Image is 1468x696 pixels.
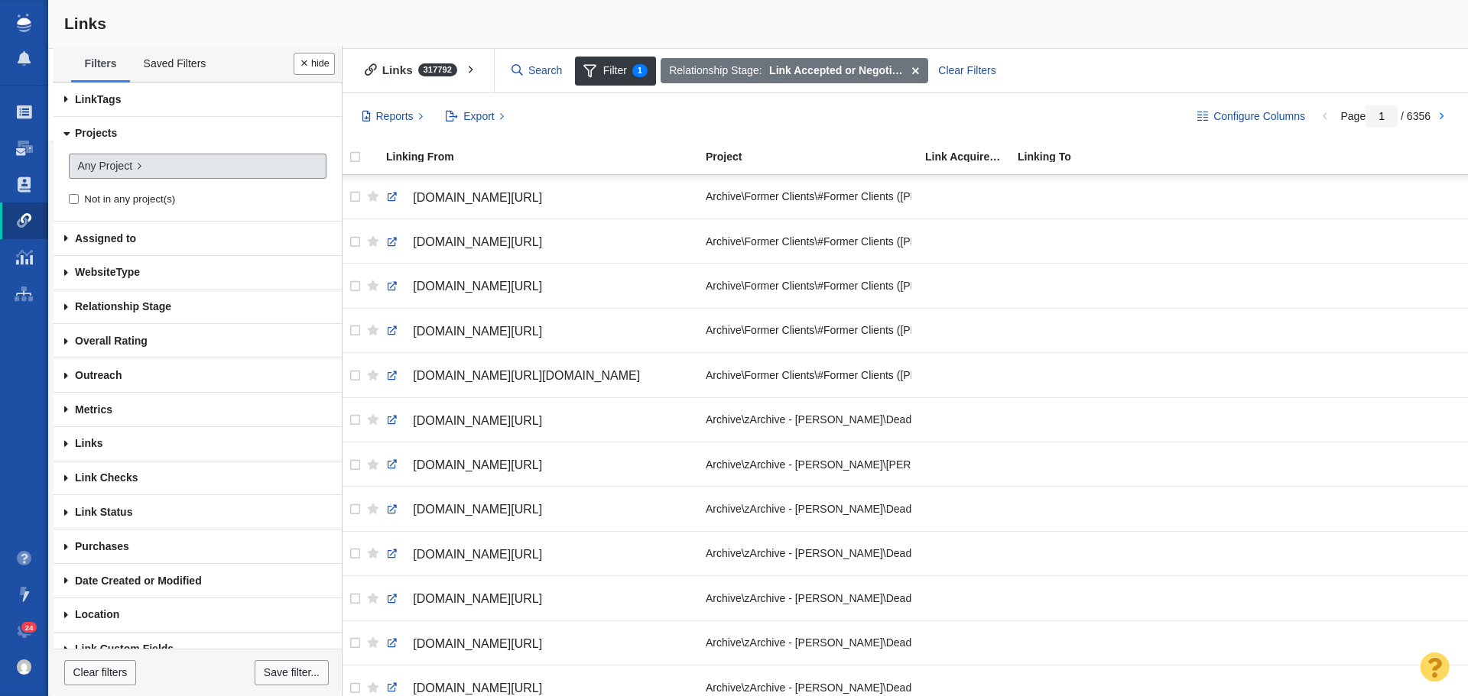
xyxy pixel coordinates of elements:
span: [DOMAIN_NAME][URL] [413,191,542,204]
div: Archive\Former Clients\#Former Clients ([PERSON_NAME]'s)\Former Clients 2\Careers In Gear [706,358,911,391]
a: Overall Rating [54,324,342,358]
a: Projects [54,117,342,151]
div: Archive\zArchive - [PERSON_NAME]\Dead Clients\[GEOGRAPHIC_DATA]--Nursing Degrees [706,626,911,659]
a: [DOMAIN_NAME][URL][DOMAIN_NAME] [386,363,692,389]
a: [DOMAIN_NAME][URL] [386,586,692,612]
a: [DOMAIN_NAME][URL] [386,408,692,434]
div: Project [706,151,924,162]
span: Not in any project(s) [84,193,175,206]
a: Outreach [54,358,342,393]
span: Reports [376,108,414,125]
span: Any Project [77,158,132,174]
span: Page / 6356 [1340,110,1431,122]
a: Link Status [54,495,342,529]
a: Filters [71,48,130,80]
span: [DOMAIN_NAME][URL] [413,458,542,471]
div: Archive\zArchive - [PERSON_NAME]\Dead Clients\[GEOGRAPHIC_DATA]--Nursing Degrees [706,492,911,525]
a: Location [54,598,342,633]
div: Archive\Former Clients\#Former Clients ([PERSON_NAME]'s)\Former Clients 2\Compare Cards [706,269,911,302]
input: Search [505,57,570,84]
img: buzzstream_logo_iconsimple.png [17,14,31,32]
a: Links [54,427,342,461]
span: Website [75,266,115,278]
a: Metrics [54,393,342,427]
div: Clear Filters [930,58,1005,84]
span: Relationship Stage: [669,63,762,79]
a: Tags [54,83,342,117]
button: Reports [353,104,432,130]
div: Linking From [386,151,704,162]
a: Link Custom Fields [54,633,342,667]
span: Link [75,93,97,105]
button: Done [294,53,335,75]
a: Saved Filters [130,48,219,80]
span: Export [463,108,494,125]
span: [DOMAIN_NAME][URL] [413,503,542,516]
span: 24 [21,622,37,633]
a: [DOMAIN_NAME][URL] [386,274,692,299]
a: [DOMAIN_NAME][URL] [386,497,692,523]
span: Configure Columns [1213,108,1305,125]
span: Filter [575,57,656,86]
a: [DOMAIN_NAME][URL] [386,631,692,657]
button: Export [437,104,513,130]
a: Purchases [54,529,342,564]
span: Links [64,15,106,32]
span: [DOMAIN_NAME][URL] [413,280,542,293]
a: Assigned to [54,222,342,256]
span: [DOMAIN_NAME][URL] [413,548,542,561]
div: Archive\zArchive - [PERSON_NAME]\Dead Clients\[GEOGRAPHIC_DATA]--Social Work [706,403,911,436]
div: Archive\Former Clients\#Former Clients ([PERSON_NAME]'s)\Former Clients 2\Compare Cards [706,225,911,257]
div: Archive\Former Clients\#Former Clients ([PERSON_NAME]'s)\Former Clients 2\Trucker Classifieds [706,180,911,213]
span: [DOMAIN_NAME][URL] [413,681,542,694]
span: [DOMAIN_NAME][URL] [413,235,542,248]
span: [DOMAIN_NAME][URL] [413,325,542,338]
a: [DOMAIN_NAME][URL] [386,229,692,255]
div: Archive\Former Clients\#Former Clients ([PERSON_NAME]'s)\Former Clients 2\Compare Cards [706,314,911,347]
div: Link Acquired By [925,151,1016,162]
a: [DOMAIN_NAME][URL] [386,452,692,478]
a: Save filter... [255,660,328,686]
span: 1 [632,64,648,77]
a: [DOMAIN_NAME][URL] [386,185,692,211]
input: Not in any project(s) [69,194,79,204]
a: Link Checks [54,461,342,496]
span: [DOMAIN_NAME][URL] [413,592,542,605]
a: [DOMAIN_NAME][URL] [386,542,692,568]
button: Configure Columns [1189,104,1314,130]
span: [DOMAIN_NAME][URL] [413,414,542,427]
div: Archive\zArchive - [PERSON_NAME]\[PERSON_NAME] - [GEOGRAPHIC_DATA][US_STATE] [GEOGRAPHIC_DATA] UI... [706,448,911,481]
a: Link Acquired By [925,151,1016,164]
span: [DOMAIN_NAME][URL] [413,637,542,650]
div: Archive\zArchive - [PERSON_NAME]\Dead Clients\[GEOGRAPHIC_DATA]--Nursing Degrees [706,537,911,570]
strong: Link Accepted or Negotiating [769,63,905,79]
div: Archive\zArchive - [PERSON_NAME]\Dead Clients\[GEOGRAPHIC_DATA]--Nursing Degrees [706,581,911,614]
span: [DOMAIN_NAME][URL][DOMAIN_NAME] [413,369,640,382]
a: Clear filters [64,660,136,686]
a: [DOMAIN_NAME][URL] [386,319,692,345]
a: Relationship Stage [54,290,342,325]
a: Type [54,256,342,290]
img: d3895725eb174adcf95c2ff5092785ef [17,659,32,675]
a: Linking From [386,151,704,164]
a: Date Created or Modified [54,564,342,598]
